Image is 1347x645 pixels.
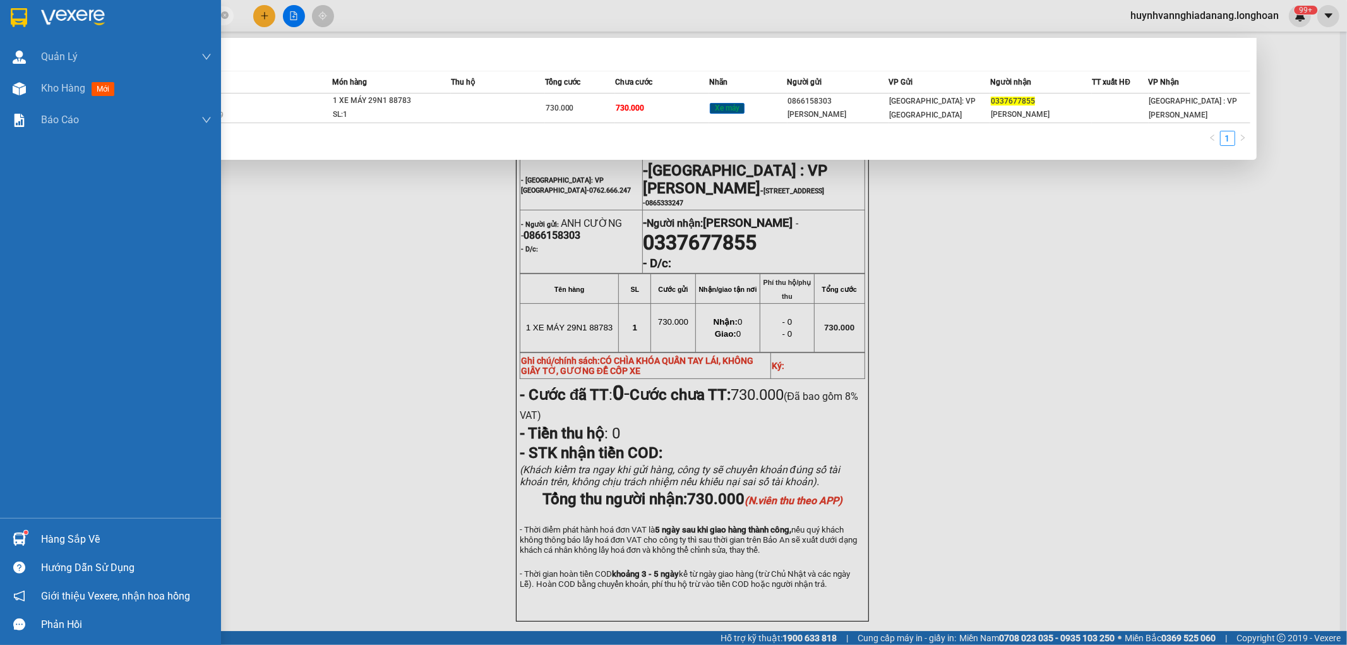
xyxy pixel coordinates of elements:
img: solution-icon [13,114,26,127]
sup: 1 [24,531,28,534]
span: Báo cáo [41,112,79,128]
span: Tổng cước [545,78,581,87]
span: right [1239,134,1247,142]
span: Xe máy [710,103,745,114]
div: Phản hồi [41,615,212,634]
span: Kho hàng [41,82,85,94]
span: [PHONE_NUMBER] - [DOMAIN_NAME] [23,75,205,123]
span: 0337677855 [991,97,1035,105]
div: [PERSON_NAME] [991,108,1091,121]
span: Người nhận [990,78,1031,87]
img: logo-vxr [11,8,27,27]
div: [PERSON_NAME] [788,108,889,121]
span: VP Gửi [889,78,913,87]
span: TT xuất HĐ [1092,78,1130,87]
div: Hàng sắp về [41,530,212,549]
span: VP Nhận [1149,78,1180,87]
span: Nhãn [709,78,727,87]
a: 1 [1221,131,1235,145]
span: [GEOGRAPHIC_DATA]: VP [GEOGRAPHIC_DATA] [890,97,976,119]
span: mới [92,82,114,96]
span: question-circle [13,562,25,574]
span: down [201,52,212,62]
li: Next Page [1235,131,1250,146]
img: warehouse-icon [13,51,26,64]
li: Previous Page [1205,131,1220,146]
div: Hướng dẫn sử dụng [41,558,212,577]
span: close-circle [221,10,229,22]
button: right [1235,131,1250,146]
div: 0866158303 [788,95,889,108]
div: SL: 1 [333,108,428,122]
span: Giới thiệu Vexere, nhận hoa hồng [41,588,190,604]
img: warehouse-icon [13,533,26,546]
span: [GEOGRAPHIC_DATA] : VP [PERSON_NAME] [1149,97,1238,119]
li: 1 [1220,131,1235,146]
img: warehouse-icon [13,82,26,95]
span: Quản Lý [41,49,78,64]
strong: (Công Ty TNHH Chuyển Phát Nhanh Bảo An - MST: 0109597835) [19,51,207,71]
span: 730.000 [616,104,644,112]
span: Chưa cước [615,78,652,87]
span: Người gửi [787,78,822,87]
strong: BIÊN NHẬN VẬN CHUYỂN BẢO AN EXPRESS [21,18,205,47]
span: 730.000 [546,104,574,112]
span: close-circle [221,11,229,19]
button: left [1205,131,1220,146]
div: 1 XE MÁY 29N1 88783 [333,94,428,108]
span: Món hàng [332,78,367,87]
span: left [1209,134,1216,142]
span: message [13,618,25,630]
span: down [201,115,212,125]
span: notification [13,590,25,602]
span: Thu hộ [451,78,475,87]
